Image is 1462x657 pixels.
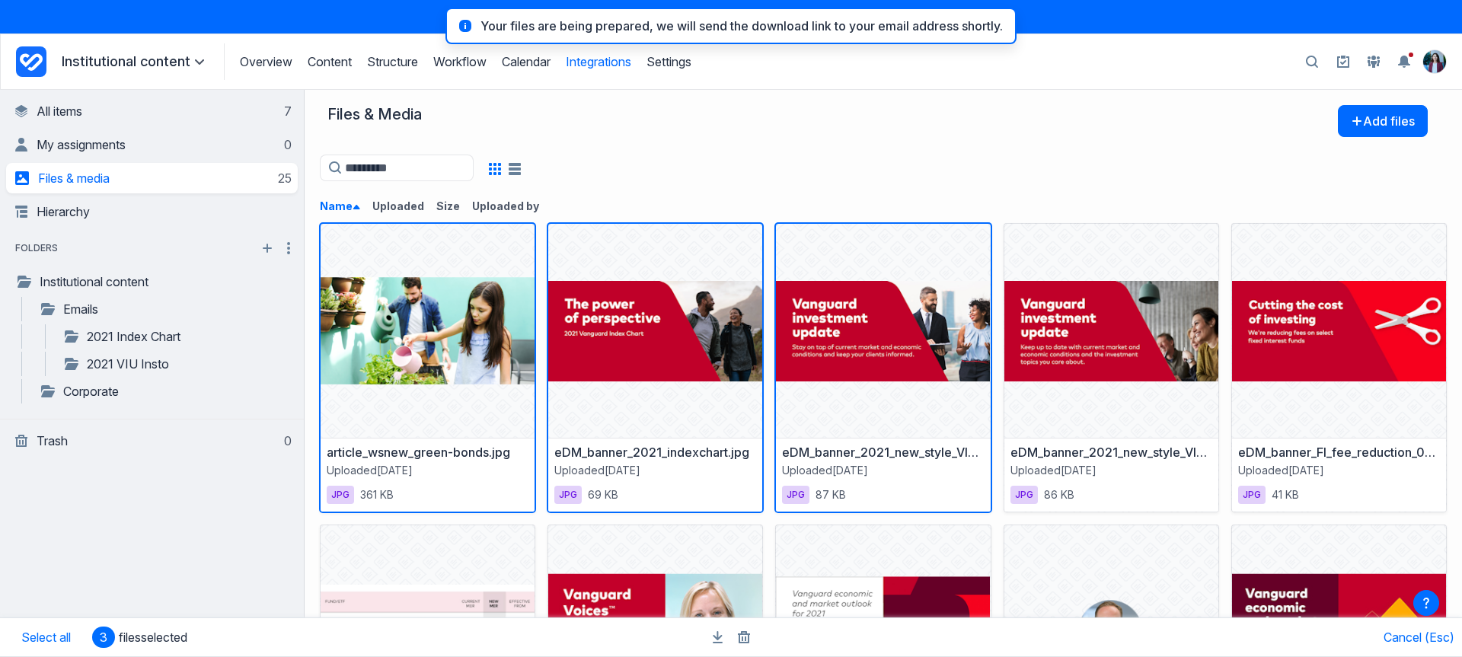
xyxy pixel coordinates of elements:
[6,241,67,256] span: folders
[1361,49,1386,74] a: People and Groups
[240,54,292,69] a: Overview
[1238,486,1266,504] span: jpg
[472,199,551,214] button: Uploaded by
[489,163,501,175] button: Grid view is active
[1338,105,1428,137] button: Add files
[1010,463,1212,478] span: Uploaded[DATE]
[509,163,521,175] button: Show files in a list view
[16,43,46,80] a: Project Dashboard
[566,54,631,69] a: Integrations
[9,9,1453,24] p: You only have remaining in your free trial. Upgrade now or Book a demo
[281,104,292,119] div: 7
[1004,223,1219,512] div: eDM_banner_2021_new_style_VIU_insto.jpgeDM_banner_2021_new_style_VIU_insto.jpgUploaded[DATE]jpg86 KB
[92,627,115,648] span: 3
[1423,50,1446,73] img: Your avatar
[554,463,756,478] span: Uploaded[DATE]
[1272,484,1299,506] span: 41 KB
[281,137,292,152] div: 0
[502,54,551,69] a: Calendar
[554,445,749,460] a: eDM_banner_2021_indexchart.jpg
[15,273,292,291] a: Institutional content
[480,18,1003,33] div: Your files are being prepared, we will send the download link to your email address shortly.
[1392,49,1416,74] button: Toggle the notification sidebar
[320,223,535,512] div: article_wsnew_green-bonds.jpgarticle_wsnew_green-bonds.jpgUploaded[DATE]jpg361 KB
[308,54,352,69] a: Content
[367,54,418,69] a: Structure
[782,463,984,478] span: Uploaded[DATE]
[372,199,436,214] button: Uploaded
[15,426,292,456] a: Trash0
[39,382,292,400] a: Corporate
[1384,630,1454,645] button: Cancel (Esc)
[775,223,991,512] div: eDM_banner_2021_new_style_VIU_advisers.jpgeDM_banner_2021_new_style_VIU_advisers.jpgUploaded[DATE...
[360,484,394,506] span: 361 KB
[782,445,1051,460] a: eDM_banner_2021_new_style_VIU_advisers.jpg
[15,163,292,193] a: Files & media25
[62,53,209,71] summary: Institutional content
[8,621,85,653] button: Select all
[281,433,292,448] div: 0
[327,105,429,123] div: Files & Media
[554,486,582,504] span: jpg
[436,199,472,214] button: Size
[320,199,372,214] button: Name
[15,96,292,126] a: All items7
[62,327,292,346] a: 2021 Index Chart
[327,486,354,504] span: jpg
[816,484,846,506] span: 87 KB
[327,463,528,478] span: Uploaded[DATE]
[646,54,691,69] a: Settings
[37,137,126,152] span: My assignments
[275,171,292,186] div: 25
[782,486,809,504] span: jpg
[547,223,763,512] div: eDM_banner_2021_indexchart.jpgeDM_banner_2021_indexchart.jpgUploaded[DATE]jpg69 KB
[1044,484,1074,506] span: 86 KB
[39,300,292,318] a: Emails
[38,171,110,186] span: Files & media
[588,484,618,506] span: 69 KB
[15,196,292,227] a: Hierarchy
[1298,48,1326,76] button: Open search
[433,54,487,69] a: Workflow
[62,355,292,373] a: 2021 VIU Insto
[327,445,510,460] a: article_wsnew_green-bonds.jpg
[1010,486,1038,504] span: jpg
[1331,49,1355,74] a: Setup guide
[37,433,68,448] span: Trash
[119,630,187,645] span: files selected
[1231,223,1447,512] div: eDM_banner_FI_fee_reduction_023921_no_button.jpgeDM_banner_FI_fee_reduction_023921_no_button.jpgU...
[15,129,292,160] a: My assignments0
[1010,445,1258,460] a: eDM_banner_2021_new_style_VIU_insto.jpg
[1422,49,1447,74] summary: View profile menu
[279,239,298,257] button: More folder actions
[1238,463,1440,478] span: Uploaded[DATE]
